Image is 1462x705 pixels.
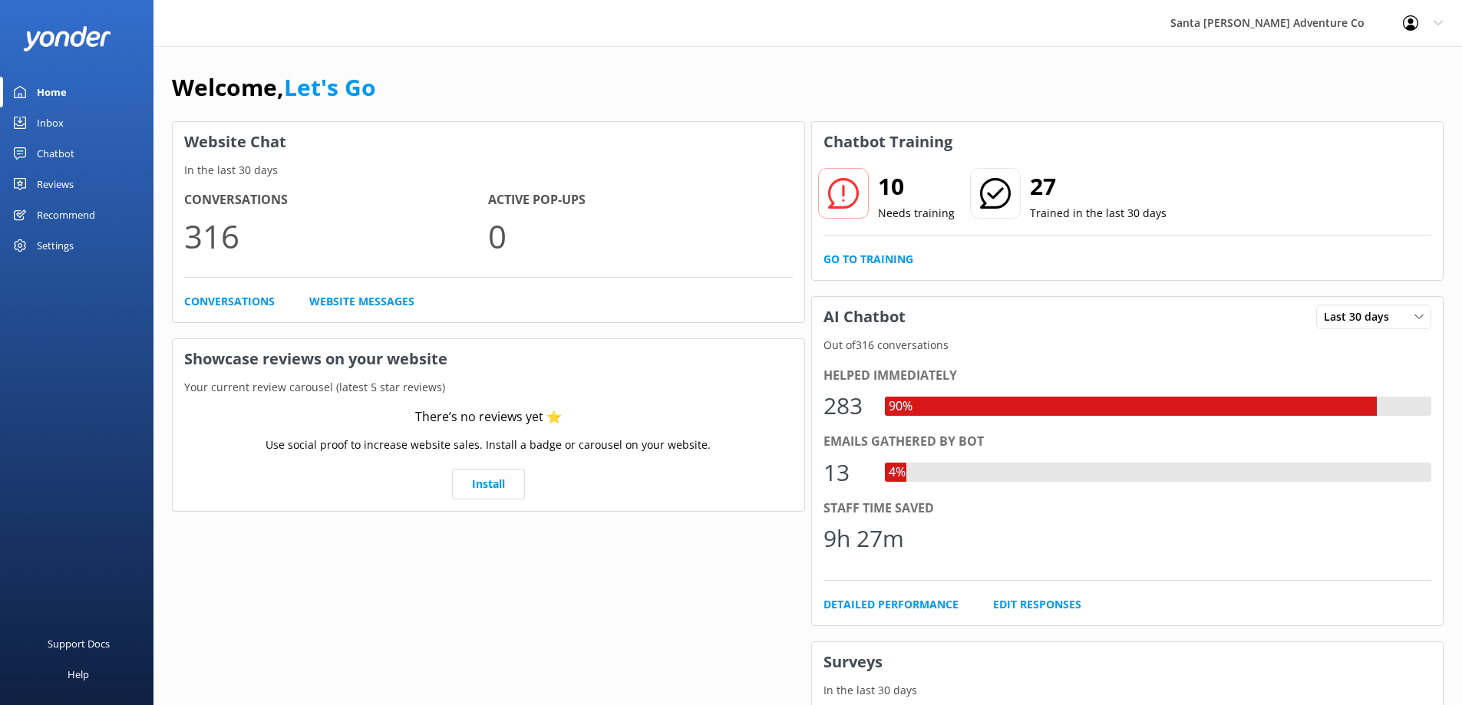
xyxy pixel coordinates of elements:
p: Your current review carousel (latest 5 star reviews) [173,379,804,396]
h1: Welcome, [172,69,376,106]
p: Use social proof to increase website sales. Install a badge or carousel on your website. [266,437,711,453]
div: Settings [37,230,74,261]
div: 283 [823,387,870,424]
div: Emails gathered by bot [823,432,1432,452]
h2: 10 [878,168,955,205]
a: Let's Go [284,71,376,103]
div: Support Docs [48,628,110,659]
p: Needs training [878,205,955,222]
div: Home [37,77,67,107]
div: Help [68,659,89,690]
a: Conversations [184,293,275,310]
div: Staff time saved [823,499,1432,519]
p: In the last 30 days [812,682,1444,699]
h3: Chatbot Training [812,122,964,162]
h3: Showcase reviews on your website [173,339,804,379]
a: Go to Training [823,251,913,268]
a: Website Messages [309,293,414,310]
p: 0 [488,210,792,262]
div: There’s no reviews yet ⭐ [415,407,562,427]
div: 13 [823,454,870,491]
h3: AI Chatbot [812,297,917,337]
p: Trained in the last 30 days [1030,205,1167,222]
a: Install [452,469,525,499]
h2: 27 [1030,168,1167,205]
div: Helped immediately [823,366,1432,386]
p: In the last 30 days [173,162,804,179]
p: 316 [184,210,488,262]
div: 9h 27m [823,520,904,557]
div: 90% [885,397,916,417]
h4: Conversations [184,190,488,210]
a: Edit Responses [993,596,1081,613]
a: Detailed Performance [823,596,959,613]
div: 4% [885,463,909,483]
img: yonder-white-logo.png [23,26,111,51]
h3: Surveys [812,642,1444,682]
h4: Active Pop-ups [488,190,792,210]
div: Inbox [37,107,64,138]
div: Chatbot [37,138,74,169]
p: Out of 316 conversations [812,337,1444,354]
h3: Website Chat [173,122,804,162]
div: Recommend [37,199,95,230]
div: Reviews [37,169,74,199]
span: Last 30 days [1324,308,1398,325]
